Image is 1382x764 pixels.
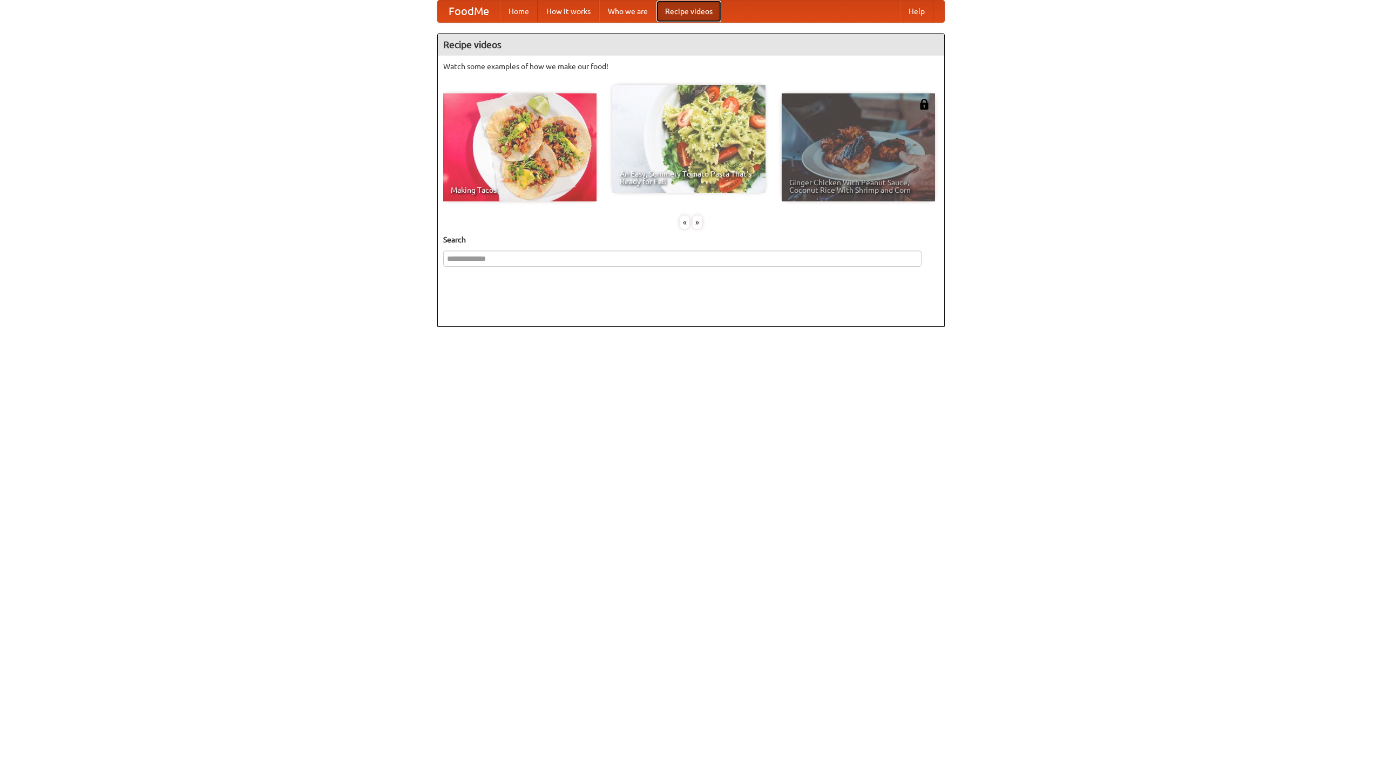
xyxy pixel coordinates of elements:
a: Home [500,1,538,22]
a: FoodMe [438,1,500,22]
div: « [680,215,689,229]
span: An Easy, Summery Tomato Pasta That's Ready for Fall [620,170,758,185]
h4: Recipe videos [438,34,944,56]
a: How it works [538,1,599,22]
img: 483408.png [919,99,930,110]
a: Help [900,1,933,22]
p: Watch some examples of how we make our food! [443,61,939,72]
a: An Easy, Summery Tomato Pasta That's Ready for Fall [612,85,765,193]
span: Making Tacos [451,186,589,194]
div: » [693,215,702,229]
h5: Search [443,234,939,245]
a: Recipe videos [656,1,721,22]
a: Who we are [599,1,656,22]
a: Making Tacos [443,93,597,201]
